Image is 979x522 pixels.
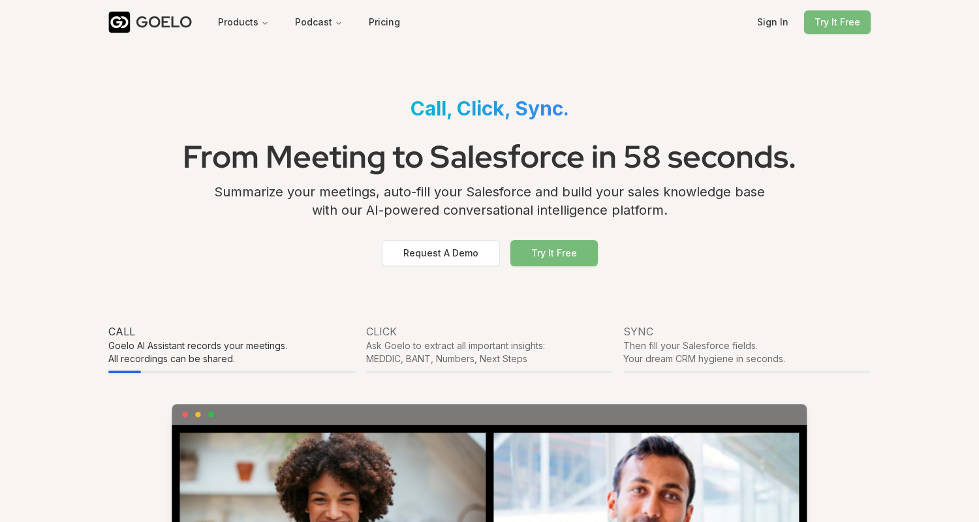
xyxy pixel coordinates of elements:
div: Click [366,324,614,339]
button: Try It Free [804,10,871,34]
h1: From Meeting to Salesforce in 58 seconds. [108,130,871,183]
button: Try It Free [510,240,598,266]
div: Call [108,324,356,339]
div: Your dream CRM hygiene in seconds. [623,352,871,365]
div: Sync [623,324,871,339]
button: Pricing [358,10,411,34]
button: Products [208,10,279,34]
div: Ask Goelo to extract all important insights: [366,339,614,352]
div: Goelo AI Assistant records your meetings. [108,339,356,352]
nav: Main [208,10,353,34]
a: GOELO [108,11,202,33]
div: Then fill your Salesforce fields. [623,339,871,352]
button: Request A Demo [382,240,500,266]
div: All recordings can be shared. [108,352,356,365]
span: Call, Click, Sync. [411,97,569,120]
img: Goelo Logo [108,11,131,33]
div: MEDDIC, BANT, Numbers, Next Steps [366,352,614,365]
div: Summarize your meetings, auto-fill your Salesforce and build your sales knowledge base with our A... [108,183,871,230]
div: GOELO [136,12,192,33]
button: Podcast [285,10,353,34]
button: Sign In [747,10,799,34]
